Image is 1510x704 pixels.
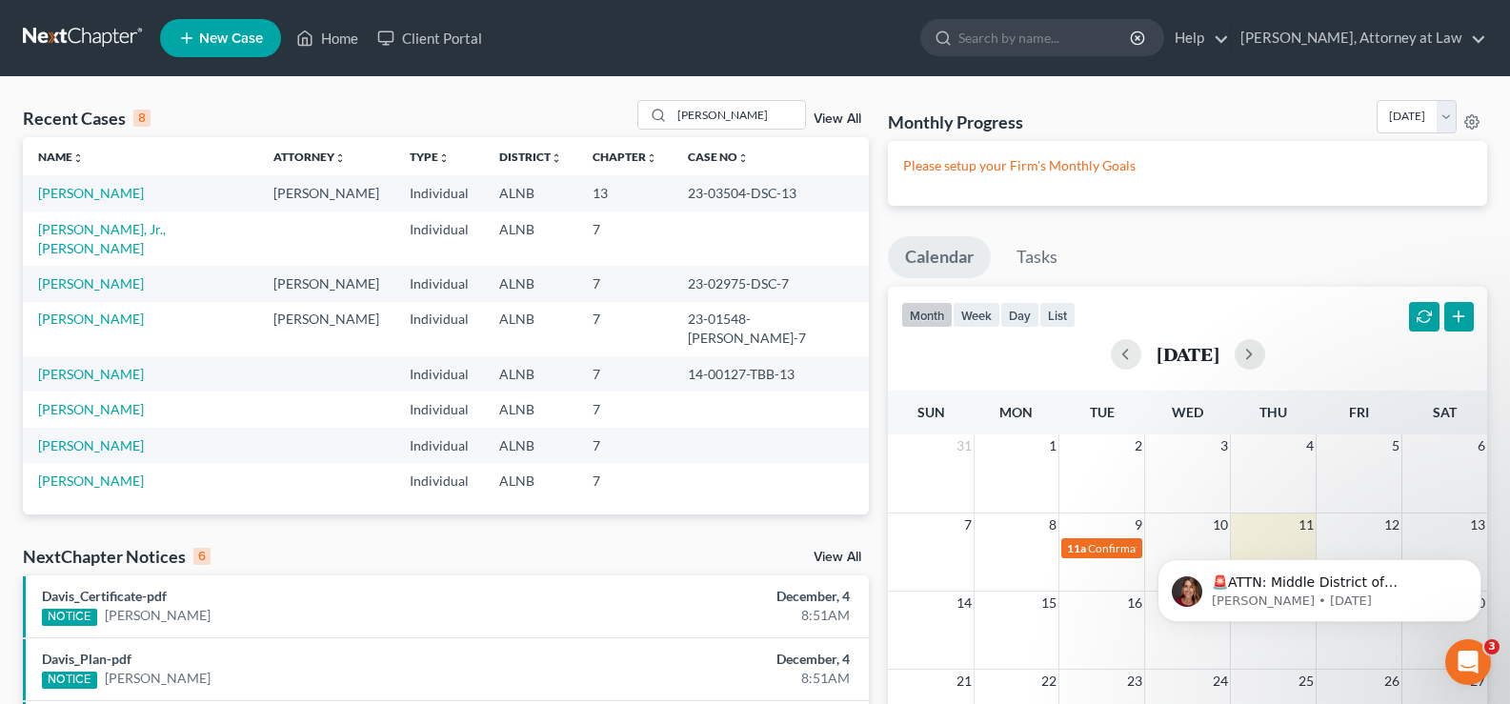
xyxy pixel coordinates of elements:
a: [PERSON_NAME] [38,275,144,292]
span: 24 [1211,670,1230,693]
span: 23 [1125,670,1144,693]
td: 7 [577,302,673,356]
a: Tasks [999,236,1075,278]
a: Case Nounfold_more [688,150,749,164]
span: Tue [1090,404,1115,420]
div: NOTICE [42,672,97,689]
td: [PERSON_NAME] [258,266,394,301]
td: [PERSON_NAME] [258,302,394,356]
td: ALNB [484,302,577,356]
span: 3 [1484,639,1500,654]
button: month [901,302,953,328]
a: [PERSON_NAME] [38,437,144,453]
i: unfold_more [551,152,562,164]
a: [PERSON_NAME] [105,606,211,625]
td: 13 [577,175,673,211]
span: 7 [962,513,974,536]
td: ALNB [484,463,577,498]
input: Search by name... [672,101,805,129]
div: 6 [193,548,211,565]
span: Sat [1433,404,1457,420]
a: [PERSON_NAME], Jr., [PERSON_NAME] [38,221,166,256]
iframe: Intercom live chat [1445,639,1491,685]
span: 4 [1304,434,1316,457]
td: Individual [394,428,484,463]
div: Recent Cases [23,107,151,130]
a: Attorneyunfold_more [273,150,346,164]
td: 7 [577,356,673,392]
a: [PERSON_NAME] [38,185,144,201]
a: [PERSON_NAME], Attorney at Law [1231,21,1486,55]
p: Please setup your Firm's Monthly Goals [903,156,1472,175]
td: 23-03504-DSC-13 [673,175,869,211]
td: ALNB [484,356,577,392]
a: View All [814,551,861,564]
span: Mon [999,404,1033,420]
td: 7 [577,392,673,427]
a: [PERSON_NAME] [38,311,144,327]
div: NextChapter Notices [23,545,211,568]
a: Nameunfold_more [38,150,84,164]
button: list [1039,302,1076,328]
a: Districtunfold_more [499,150,562,164]
td: Individual [394,356,484,392]
span: 11a [1067,541,1086,555]
td: Individual [394,266,484,301]
td: ALNB [484,266,577,301]
td: ALNB [484,211,577,266]
span: 3 [1218,434,1230,457]
button: day [1000,302,1039,328]
a: Typeunfold_more [410,150,450,164]
a: Home [287,21,368,55]
span: 6 [1476,434,1487,457]
span: 14 [955,592,974,614]
span: New Case [199,31,263,46]
div: 8 [133,110,151,127]
iframe: Intercom notifications message [1129,519,1510,653]
input: Search by name... [958,20,1133,55]
i: unfold_more [72,152,84,164]
i: unfold_more [646,152,657,164]
span: 10 [1211,513,1230,536]
a: Calendar [888,236,991,278]
div: NOTICE [42,609,97,626]
a: Davis_Plan-pdf [42,651,131,667]
td: 23-02975-DSC-7 [673,266,869,301]
td: 14-00127-TBB-13 [673,356,869,392]
td: 7 [577,266,673,301]
td: Individual [394,463,484,498]
span: 8 [1047,513,1058,536]
span: 26 [1382,670,1401,693]
span: 12 [1382,513,1401,536]
td: Individual [394,302,484,356]
span: 13 [1468,513,1487,536]
span: 22 [1039,670,1058,693]
td: [PERSON_NAME] [258,175,394,211]
h3: Monthly Progress [888,111,1023,133]
td: ALNB [484,392,577,427]
button: week [953,302,1000,328]
span: 5 [1390,434,1401,457]
span: 31 [955,434,974,457]
span: Fri [1349,404,1369,420]
div: 8:51AM [594,669,850,688]
a: View All [814,112,861,126]
div: 8:51AM [594,606,850,625]
a: Client Portal [368,21,492,55]
span: 2 [1133,434,1144,457]
a: Davis_Certificate-pdf [42,588,167,604]
span: 15 [1039,592,1058,614]
span: 25 [1297,670,1316,693]
td: Individual [394,175,484,211]
td: 7 [577,463,673,498]
i: unfold_more [334,152,346,164]
td: 7 [577,428,673,463]
a: [PERSON_NAME] [38,401,144,417]
i: unfold_more [438,152,450,164]
td: ALNB [484,175,577,211]
a: [PERSON_NAME] [38,366,144,382]
td: Individual [394,211,484,266]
